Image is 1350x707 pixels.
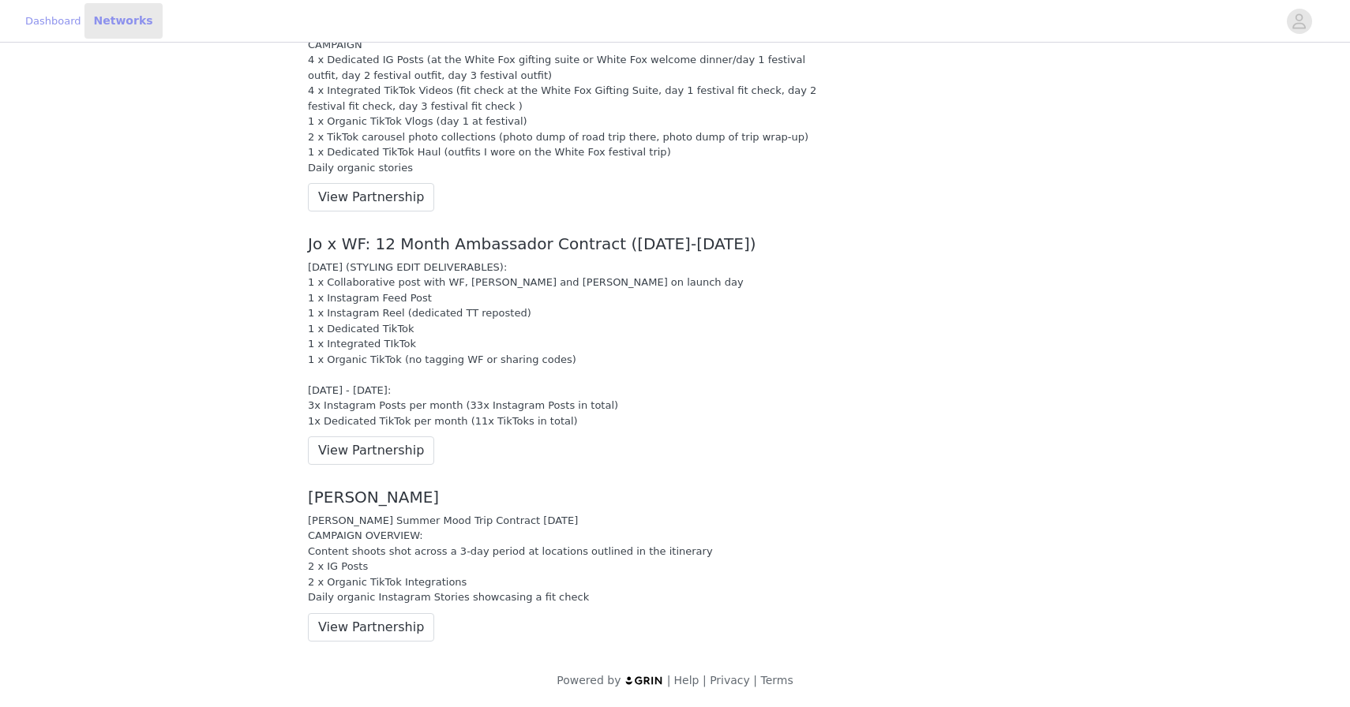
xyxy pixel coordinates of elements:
a: Networks [84,3,163,39]
span: Powered by [557,674,621,686]
div: [PERSON_NAME] Summer Mood Trip Contract [DATE] CAMPAIGN OVERVIEW: Content shoots shot across a 3-... [308,513,1042,605]
span: | [667,674,671,686]
a: Privacy [710,674,750,686]
img: logo [624,675,664,686]
a: Dashboard [25,13,81,29]
button: View Partnership [308,436,434,465]
a: Help [674,674,699,686]
button: View Partnership [308,613,434,642]
div: Jo x WF: 12 Month Ambassador Contract ([DATE]-[DATE]) [308,235,1042,253]
a: Terms [760,674,793,686]
div: avatar [1292,9,1307,34]
div: [DATE] (STYLING EDIT DELIVERABLES): 1 x Collaborative post with WF, [PERSON_NAME] and [PERSON_NAM... [308,260,1042,429]
div: [PERSON_NAME] [308,488,1042,507]
span: | [753,674,757,686]
div: CAMPAIGN 4 x Dedicated IG Posts (at the White Fox gifting suite or White Fox welcome dinner/day 1... [308,37,1042,176]
button: View Partnership [308,183,434,211]
span: | [703,674,707,686]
